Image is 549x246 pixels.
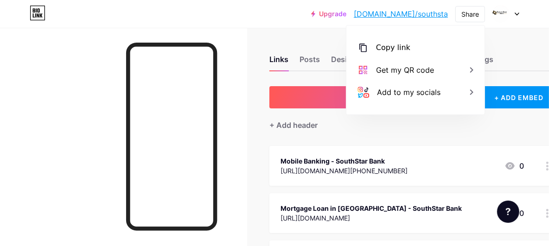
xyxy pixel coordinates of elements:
[492,5,510,23] img: South Star Bank
[281,166,408,176] div: [URL][DOMAIN_NAME][PHONE_NUMBER]
[269,120,318,131] div: + Add header
[311,10,346,18] a: Upgrade
[269,86,473,108] button: + ADD LINK
[281,203,462,213] div: Mortgage Loan in [GEOGRAPHIC_DATA] - SouthStar Bank
[461,9,479,19] div: Share
[354,8,448,19] a: [DOMAIN_NAME]/southsta
[376,64,434,76] div: Get my QR code
[281,213,462,223] div: [URL][DOMAIN_NAME]
[504,160,524,171] div: 0
[281,156,408,166] div: Mobile Banking - SouthStar Bank
[377,87,440,98] div: Add to my socials
[376,42,410,53] div: Copy link
[331,54,356,70] div: Design
[269,54,288,70] div: Links
[300,54,320,70] div: Posts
